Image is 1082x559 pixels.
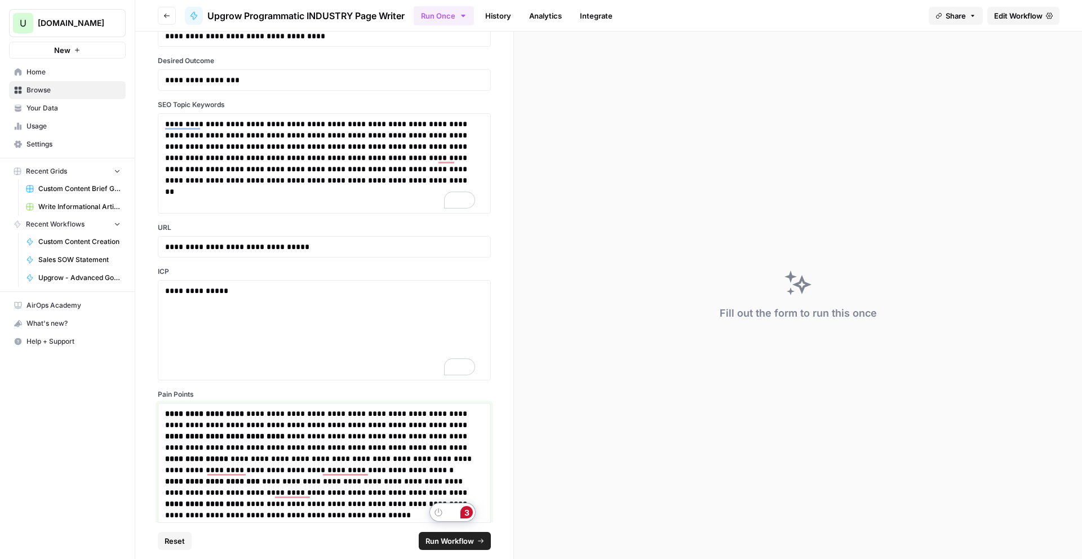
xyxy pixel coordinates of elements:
[158,100,491,110] label: SEO Topic Keywords
[158,389,491,400] label: Pain Points
[10,315,125,332] div: What's new?
[38,202,121,212] span: Write Informational Article
[26,300,121,310] span: AirOps Academy
[9,163,126,180] button: Recent Grids
[994,10,1043,21] span: Edit Workflow
[158,267,491,277] label: ICP
[158,56,491,66] label: Desired Outcome
[54,45,70,56] span: New
[9,81,126,99] a: Browse
[26,166,67,176] span: Recent Grids
[425,535,474,547] span: Run Workflow
[38,237,121,247] span: Custom Content Creation
[720,305,877,321] div: Fill out the form to run this once
[26,336,121,347] span: Help + Support
[165,535,185,547] span: Reset
[929,7,983,25] button: Share
[9,216,126,233] button: Recent Workflows
[9,135,126,153] a: Settings
[573,7,619,25] a: Integrate
[38,255,121,265] span: Sales SOW Statement
[26,219,85,229] span: Recent Workflows
[21,180,126,198] a: Custom Content Brief Grid
[414,6,474,25] button: Run Once
[207,9,405,23] span: Upgrow Programmatic INDUSTRY Page Writer
[9,9,126,37] button: Workspace: Upgrow.io
[26,139,121,149] span: Settings
[9,314,126,332] button: What's new?
[165,408,484,521] div: To enrich screen reader interactions, please activate Accessibility in Grammarly extension settings
[158,532,192,550] button: Reset
[158,223,491,233] label: URL
[26,103,121,113] span: Your Data
[21,251,126,269] a: Sales SOW Statement
[419,532,491,550] button: Run Workflow
[9,296,126,314] a: AirOps Academy
[946,10,966,21] span: Share
[20,16,26,30] span: U
[21,198,126,216] a: Write Informational Article
[9,99,126,117] a: Your Data
[9,42,126,59] button: New
[478,7,518,25] a: History
[9,332,126,351] button: Help + Support
[522,7,569,25] a: Analytics
[26,121,121,131] span: Usage
[21,269,126,287] a: Upgrow - Advanced Google Ads Copy Writer (Custom)
[38,184,121,194] span: Custom Content Brief Grid
[185,7,405,25] a: Upgrow Programmatic INDUSTRY Page Writer
[38,273,121,283] span: Upgrow - Advanced Google Ads Copy Writer (Custom)
[987,7,1059,25] a: Edit Workflow
[38,17,106,29] span: [DOMAIN_NAME]
[9,63,126,81] a: Home
[165,118,484,208] div: To enrich screen reader interactions, please activate Accessibility in Grammarly extension settings
[9,117,126,135] a: Usage
[165,285,484,375] div: To enrich screen reader interactions, please activate Accessibility in Grammarly extension settings
[26,85,121,95] span: Browse
[26,67,121,77] span: Home
[21,233,126,251] a: Custom Content Creation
